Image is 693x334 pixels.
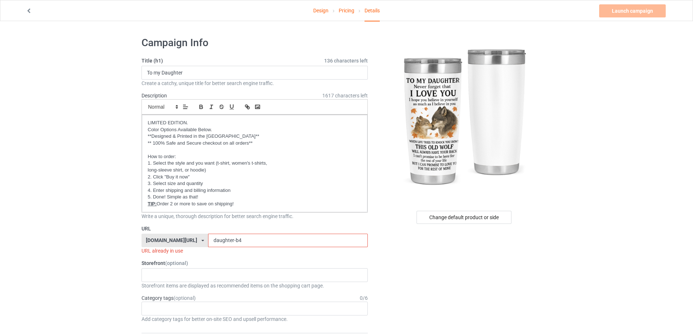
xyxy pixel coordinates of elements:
label: Description [142,93,167,98]
u: TIP: [148,201,157,206]
span: (optional) [174,295,196,301]
p: Color Options Available Below. [148,126,362,133]
label: Category tags [142,294,196,302]
p: 3. Select size and quantity [148,180,362,187]
div: Change default product or side [417,211,511,224]
div: Create a catchy, unique title for better search engine traffic. [142,80,368,87]
label: URL [142,225,368,232]
div: Details [365,0,380,21]
p: long-sleeve shirt, or hoodie) [148,167,362,174]
h1: Campaign Info [142,36,368,49]
div: 0 / 6 [360,294,368,302]
p: 5. Done! Simple as that! [148,194,362,201]
p: LIMITED EDITION. [148,120,362,126]
p: 1. Select the style and you want (t-shirt, women's t-shirts, [148,160,362,167]
p: 4. Enter shipping and billing information [148,187,362,194]
p: 2. Click "Buy it now" [148,174,362,181]
a: Design [313,0,328,21]
label: Storefront [142,259,368,267]
p: How to order: [148,153,362,160]
div: [DOMAIN_NAME][URL] [146,238,197,243]
p: **Designed & Printed in the [GEOGRAPHIC_DATA]** [148,133,362,140]
p: ** 100% Safe and Secure checkout on all orders** [148,140,362,147]
div: Storefront items are displayed as recommended items on the shopping cart page. [142,282,368,289]
p: Order 2 or more to save on shipping! [148,201,362,208]
span: 1617 characters left [322,92,368,99]
span: 136 characters left [324,57,368,64]
span: (optional) [165,260,188,266]
div: Write a unique, thorough description for better search engine traffic. [142,213,368,220]
a: Pricing [339,0,354,21]
label: Title (h1) [142,57,368,64]
div: Add category tags for better on-site SEO and upsell performance. [142,315,368,323]
div: URL already in use [142,247,368,254]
